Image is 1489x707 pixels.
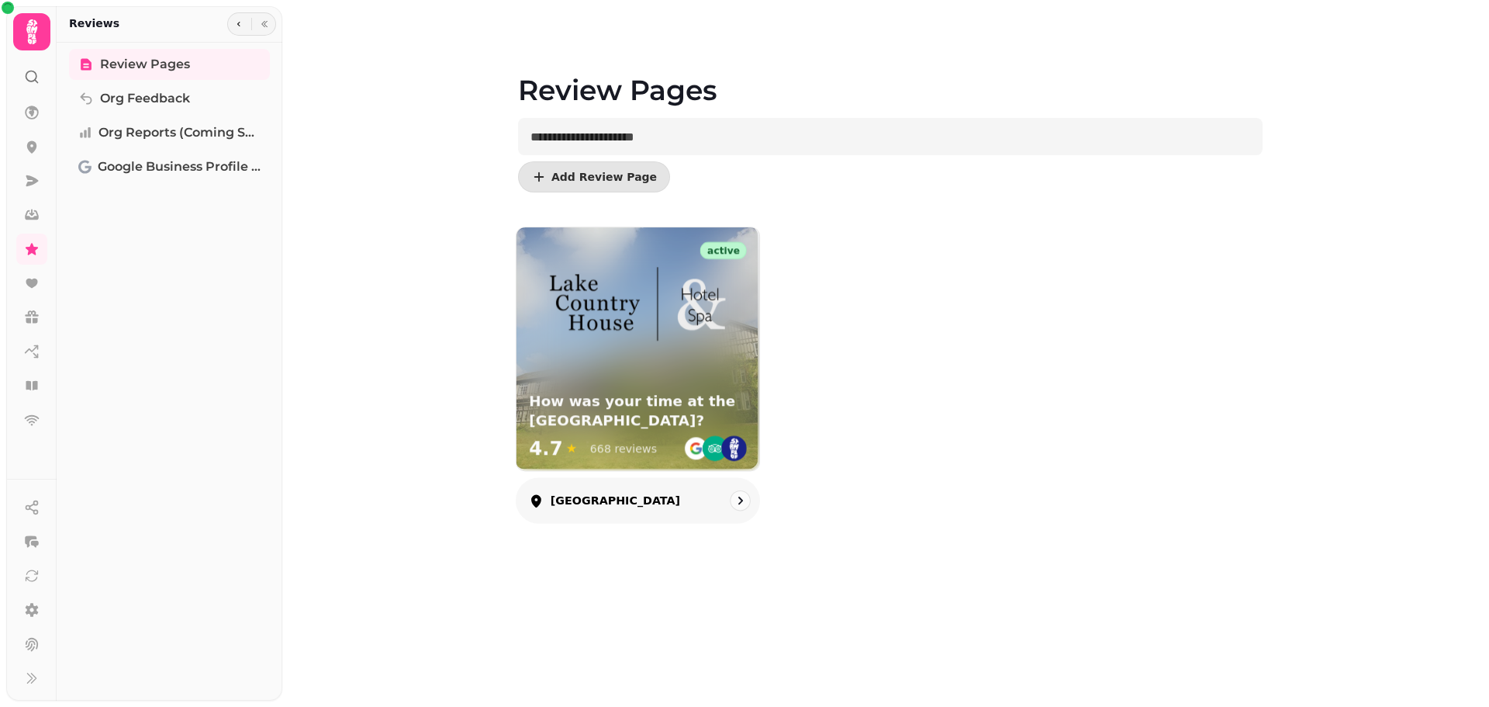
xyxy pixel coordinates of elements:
[531,253,744,355] img: How was your time at the Lake House Hotel and Spa?
[69,117,270,148] a: Org Reports (coming soon)
[100,55,190,74] span: Review Pages
[518,161,670,192] button: Add Review Page
[529,436,562,462] span: 4.7
[551,493,680,508] p: [GEOGRAPHIC_DATA]
[703,436,728,462] img: ta-emblem@2x.png
[516,227,761,524] a: Lake Country House Hotel and SpaactiveHow was your time at the Lake House Hotel and Spa?How was y...
[721,436,747,462] img: st.png
[69,49,270,80] a: Review Pages
[98,158,261,176] span: Google Business Profile (Beta)
[57,43,282,701] nav: Tabs
[529,392,747,431] h3: How was your time at the [GEOGRAPHIC_DATA]?
[518,37,1263,106] h1: Review Pages
[69,83,270,114] a: Org Feedback
[590,441,657,456] div: 668 reviews
[683,436,709,462] img: go-emblem@2x.png
[551,172,657,182] span: Add Review Page
[69,16,119,31] h2: Reviews
[733,493,748,508] svg: go to
[69,151,270,182] a: Google Business Profile (Beta)
[98,123,261,142] span: Org Reports (coming soon)
[566,439,578,458] span: ★
[100,89,190,108] span: Org Feedback
[700,242,747,259] div: active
